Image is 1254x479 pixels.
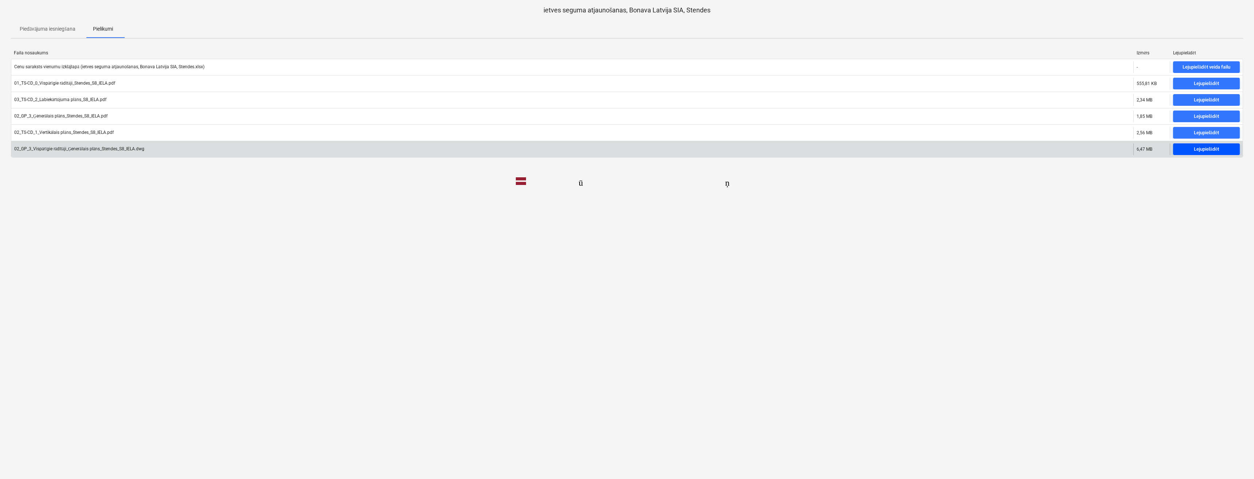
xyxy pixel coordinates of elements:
font: Lejupielādēt [1194,81,1219,86]
font: 2,56 MB [1137,130,1152,135]
font: Lejupielādēt veida failu [1183,64,1230,70]
button: Lejupielādēt veida failu [1173,61,1240,73]
button: Lejupielādēt [1173,127,1240,139]
button: Lejupielādēt [1173,143,1240,155]
font: 02_GP_3_Vispārīgie rādītāji_Ģenerālais plāns_Stendes_S8_IELA.dwg [14,146,144,151]
font: Izmērs [1137,50,1149,55]
font: 01_TS-CD_0_Vispārīgie rādītāji_Stendes_S8_IELA.pdf [14,81,115,86]
font: 02_GP_3_Ģenerālais plāns_Stendes_S8_IELA.pdf [14,113,108,119]
button: Lejupielādēt [1173,111,1240,122]
font: 2,34 MB [1137,97,1152,103]
font: Lejupielādēt [1194,113,1219,119]
button: Lejupielādēt [1173,78,1240,89]
button: Lejupielādēt [1173,94,1240,106]
font: 555,81 KB [1137,81,1157,86]
font: 03_TS-CD_2_Labiekārtojuma plāns_S8_IELA.pdf [14,97,106,102]
font: Lejupielādēt [1173,50,1196,55]
font: 1,85 MB [1137,114,1152,119]
font: 02_TS-CD_1_Vertikālais plāns_Stendes_S8_IELA.pdf [14,130,114,135]
font: Lejupielādēt [1194,130,1219,135]
font: Lejupielādēt [1194,146,1219,152]
font: Faila nosaukums [14,50,48,55]
font: - [1137,65,1138,70]
font: tastatūras_uz leju_bultiņa [526,177,738,186]
font: Cenu saraksts vienumu izklājlapā (ietves seguma atjaunošanas, Bonava Latvija SIA, Stendes.xlsx) [14,64,205,69]
font: Lejupielādēt [1194,97,1219,103]
font: Piedāvājuma iesniegšana [20,26,75,32]
font: ietves seguma atjaunošanas, Bonava Latvija SIA, Stendes [544,6,710,14]
font: 6,47 MB [1137,147,1152,152]
font: Pielikumi [93,26,113,32]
